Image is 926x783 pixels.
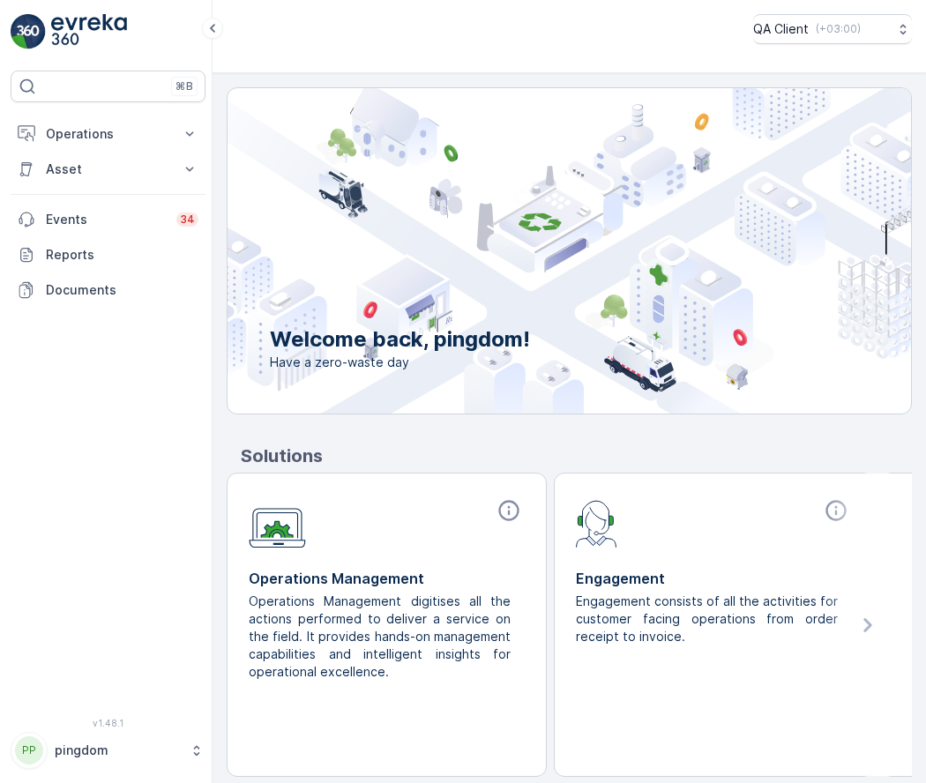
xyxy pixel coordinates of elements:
div: PP [15,736,43,764]
button: Asset [11,152,205,187]
p: Reports [46,246,198,264]
p: pingdom [55,742,181,759]
p: Documents [46,281,198,299]
p: Operations Management [249,568,525,589]
button: QA Client(+03:00) [753,14,912,44]
p: Events [46,211,166,228]
p: Solutions [241,443,912,469]
p: Engagement consists of all the activities for customer facing operations from order receipt to in... [576,593,838,645]
a: Events34 [11,202,205,237]
span: Have a zero-waste day [270,354,530,371]
img: module-icon [249,498,306,548]
p: Engagement [576,568,852,589]
p: Asset [46,160,170,178]
button: PPpingdom [11,732,205,769]
a: Documents [11,272,205,308]
p: Operations Management digitises all the actions performed to deliver a service on the field. It p... [249,593,511,681]
p: ( +03:00 ) [816,22,861,36]
p: 34 [180,213,195,227]
p: Welcome back, pingdom! [270,325,530,354]
p: ⌘B [175,79,193,93]
img: logo_light-DOdMpM7g.png [51,14,127,49]
img: city illustration [148,88,911,414]
p: Operations [46,125,170,143]
img: logo [11,14,46,49]
button: Operations [11,116,205,152]
img: module-icon [576,498,617,548]
a: Reports [11,237,205,272]
p: QA Client [753,20,809,38]
span: v 1.48.1 [11,718,205,728]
